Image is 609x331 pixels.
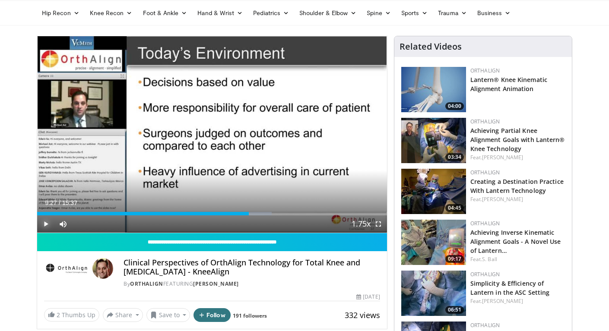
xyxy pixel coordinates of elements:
[57,311,60,319] span: 2
[370,215,387,233] button: Fullscreen
[401,220,466,265] a: 09:17
[37,4,85,22] a: Hip Recon
[193,308,231,322] button: Follow
[401,271,466,316] img: 4c4a8670-e6e0-415a-94e5-b499dc0d2bd8.150x105_q85_crop-smart_upscale.jpg
[482,154,523,161] a: [PERSON_NAME]
[37,212,387,215] div: Progress Bar
[396,4,433,22] a: Sports
[85,4,138,22] a: Knee Recon
[193,280,239,287] a: [PERSON_NAME]
[433,4,472,22] a: Trauma
[92,258,113,279] img: Avatar
[37,215,54,233] button: Play
[146,308,190,322] button: Save to
[401,169,466,214] a: 04:45
[470,228,561,255] a: Achieving Inverse Kinematic Alignment Goals - A Novel Use of Lantern…
[352,215,370,233] button: Playback Rate
[44,258,89,279] img: OrthAlign
[470,154,565,161] div: Feat.
[401,118,466,163] a: 03:34
[62,199,77,206] span: 15:37
[248,4,294,22] a: Pediatrics
[470,297,565,305] div: Feat.
[59,199,60,206] span: /
[445,306,464,314] span: 06:51
[470,279,550,296] a: Simplicity & Efficiency of Lantern in the ASC Setting
[356,293,380,301] div: [DATE]
[470,271,500,278] a: OrthAlign
[44,308,99,322] a: 2 Thumbs Up
[294,4,362,22] a: Shoulder & Elbow
[362,4,396,22] a: Spine
[37,36,387,233] video-js: Video Player
[400,41,462,52] h4: Related Videos
[103,308,143,322] button: Share
[445,255,464,263] span: 09:17
[401,169,466,214] img: 626223b3-2fe6-4ed9-a58f-93e36857ec79.150x105_q85_crop-smart_upscale.jpg
[470,126,565,153] a: Achieving Partial Knee Alignment Goals with Lantern® Knee Technology
[401,220,466,265] img: 50f3eb3f-5beb-4cdd-a58a-a6d40e09afa2.150x105_q85_crop-smart_upscale.jpg
[54,215,72,233] button: Mute
[482,255,497,263] a: S. Ball
[138,4,193,22] a: Foot & Ankle
[445,102,464,110] span: 04:00
[401,67,466,112] img: 5ec4102d-3819-4419-b91d-4ccd348eed71.150x105_q85_crop-smart_upscale.jpg
[401,118,466,163] img: e169f474-c5d3-4653-a278-c0996aadbacb.150x105_q85_crop-smart_upscale.jpg
[470,76,547,93] a: Lantern® Knee Kinematic Alignment Animation
[470,255,565,263] div: Feat.
[482,195,523,203] a: [PERSON_NAME]
[470,177,564,195] a: Creating a Destination Practice With Lantern Technology
[482,297,523,305] a: [PERSON_NAME]
[470,322,500,329] a: OrthAlign
[401,67,466,112] a: 04:00
[472,4,516,22] a: Business
[401,271,466,316] a: 06:51
[233,312,267,319] a: 191 followers
[130,280,163,287] a: OrthAlign
[470,195,565,203] div: Feat.
[124,280,380,288] div: By FEATURING
[470,220,500,227] a: OrthAlign
[45,199,57,206] span: 9:27
[470,169,500,176] a: OrthAlign
[445,204,464,212] span: 04:45
[192,4,248,22] a: Hand & Wrist
[445,153,464,161] span: 03:34
[470,118,500,125] a: OrthAlign
[124,258,380,277] h4: Clinical Perspectives of OrthAlign Technology for Total Knee and [MEDICAL_DATA] - KneeAlign
[345,310,380,320] span: 332 views
[470,67,500,74] a: OrthAlign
